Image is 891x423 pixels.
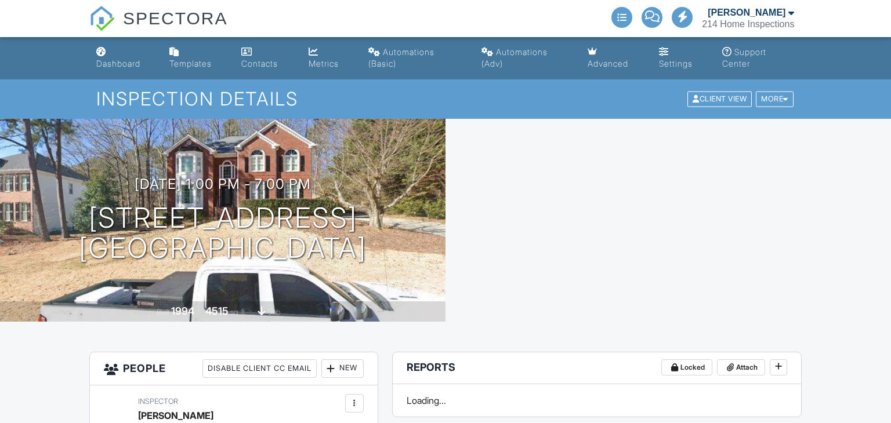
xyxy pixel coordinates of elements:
a: Dashboard [92,42,156,75]
h1: Inspection Details [96,89,794,109]
div: Disable Client CC Email [202,359,317,378]
div: Automations (Basic) [368,47,434,68]
span: Inspector [138,397,178,406]
a: Support Center [718,42,799,75]
a: Contacts [237,42,295,75]
div: Templates [169,59,212,68]
div: 214 Home Inspections [702,19,794,30]
a: Advanced [583,42,645,75]
span: Built [157,308,169,316]
div: Metrics [309,59,339,68]
div: Automations (Adv) [481,47,548,68]
a: Templates [165,42,227,75]
div: Client View [687,92,752,107]
div: Settings [659,59,693,68]
div: Advanced [588,59,628,68]
div: 1994 [171,305,194,317]
a: Automations (Advanced) [477,42,574,75]
img: The Best Home Inspection Software - Spectora [89,6,115,31]
div: Contacts [241,59,278,68]
a: Settings [654,42,708,75]
h1: [STREET_ADDRESS] [GEOGRAPHIC_DATA] [79,203,367,264]
h3: People [90,352,378,385]
span: sq. ft. [230,308,247,316]
a: Client View [686,94,755,103]
div: More [756,92,794,107]
a: Metrics [304,42,354,75]
div: Support Center [722,47,766,68]
a: Automations (Basic) [364,42,467,75]
div: New [321,359,364,378]
a: SPECTORA [89,17,228,39]
span: slab [267,308,280,316]
span: SPECTORA [123,6,228,30]
h3: [DATE] 1:00 pm - 7:00 pm [135,176,311,192]
div: [PERSON_NAME] [708,7,785,19]
div: 4515 [205,305,229,317]
div: Dashboard [96,59,140,68]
